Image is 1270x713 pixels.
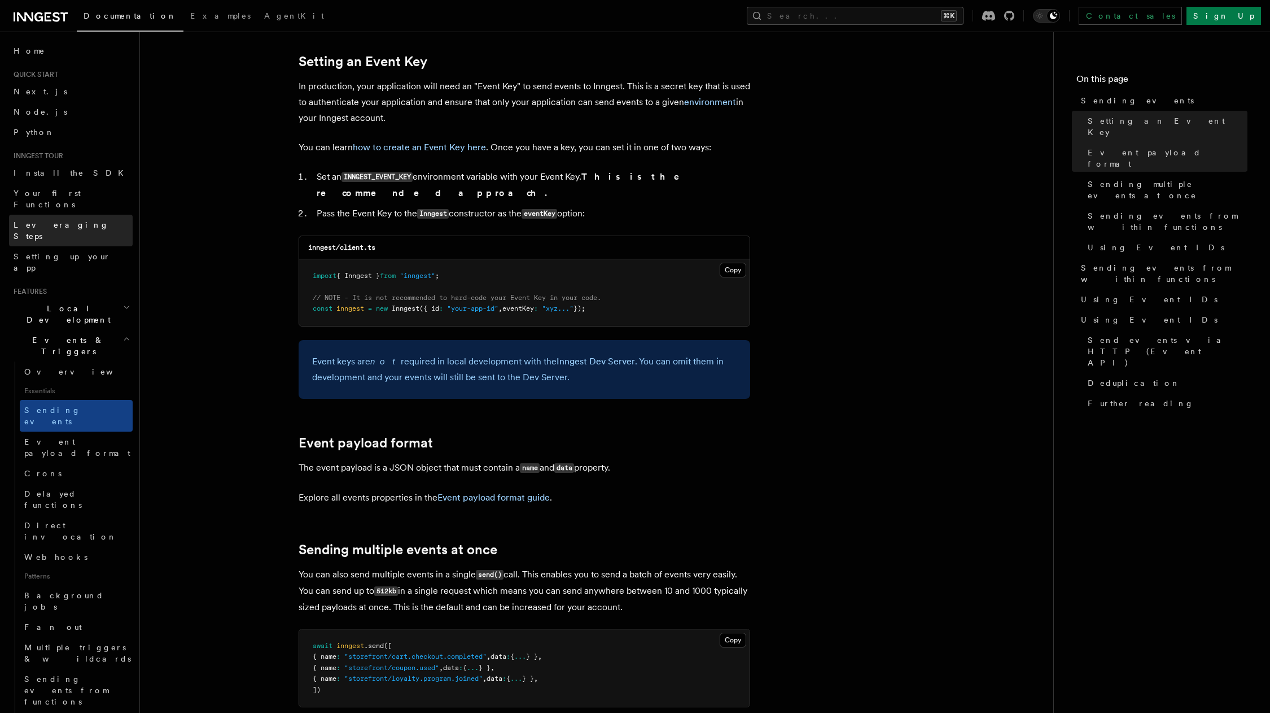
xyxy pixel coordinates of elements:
span: Setting up your app [14,252,111,272]
span: Home [14,45,45,56]
span: Leveraging Steps [14,220,109,241]
span: Local Development [9,303,123,325]
span: : [459,664,463,672]
a: Event payload format [299,435,433,451]
a: how to create an Event Key here [353,142,486,153]
a: Event payload format guide [437,492,550,503]
span: Sending events [24,406,81,426]
span: { name [313,653,336,660]
button: Search...⌘K [747,7,964,25]
span: Fan out [24,623,82,632]
code: inngest/client.ts [308,244,375,251]
code: send() [476,570,503,580]
span: Features [9,287,47,296]
span: , [491,664,494,672]
span: { name [313,675,336,682]
span: const [313,305,332,312]
a: Setting up your app [9,246,133,278]
a: Send events via HTTP (Event API) [1083,330,1247,373]
span: eventKey [502,305,534,312]
a: Setting an Event Key [1083,111,1247,142]
a: Using Event IDs [1083,237,1247,258]
span: inngest [336,642,364,650]
span: : [534,305,538,312]
span: Webhooks [24,553,87,562]
span: Node.js [14,107,67,116]
a: Sending multiple events at once [299,542,497,558]
span: : [502,675,506,682]
span: , [538,653,542,660]
h4: On this page [1076,72,1247,90]
button: Events & Triggers [9,330,133,362]
li: Set an environment variable with your Event Key. [313,169,750,201]
span: .send [364,642,384,650]
span: Event payload format [24,437,130,458]
span: "storefront/cart.checkout.completed" [344,653,487,660]
span: : [336,653,340,660]
span: data [443,664,459,672]
span: } } [479,664,491,672]
span: Sending events from within functions [1088,210,1247,233]
p: You can also send multiple events in a single call. This enables you to send a batch of events ve... [299,567,750,615]
span: data [487,675,502,682]
a: Setting an Event Key [299,54,427,69]
span: await [313,642,332,650]
a: Sending events [20,400,133,432]
p: Event keys are required in local development with the . You can omit them in development and your... [312,354,737,385]
code: eventKey [522,209,557,219]
span: Essentials [20,382,133,400]
a: Install the SDK [9,163,133,183]
span: new [376,305,388,312]
p: You can learn . Once you have a key, you can set it in one of two ways: [299,140,750,155]
span: Sending multiple events at once [1088,179,1247,201]
span: AgentKit [264,11,324,20]
p: Explore all events properties in the . [299,490,750,506]
strong: This is the recommended approach. [317,171,695,198]
span: Examples [190,11,251,20]
span: : [439,305,443,312]
span: { Inngest } [336,272,380,280]
a: Sign Up [1186,7,1261,25]
span: Patterns [20,567,133,585]
span: Overview [24,367,141,376]
span: } } [522,675,534,682]
code: INNGEST_EVENT_KEY [341,172,413,182]
span: "xyz..." [542,305,573,312]
a: Deduplication [1083,373,1247,393]
span: Sending events [1081,95,1194,106]
span: Sending events from within functions [1081,262,1247,285]
a: Overview [20,362,133,382]
span: Send events via HTTP (Event API) [1088,334,1247,368]
span: data [491,653,506,660]
span: Inngest [392,305,419,312]
span: ... [467,664,479,672]
span: , [439,664,443,672]
span: ; [435,272,439,280]
a: Using Event IDs [1076,289,1247,310]
a: Background jobs [20,585,133,617]
a: Examples [183,3,257,31]
span: { [463,664,467,672]
span: Events & Triggers [9,334,123,357]
span: "storefront/loyalty.program.joined" [344,675,483,682]
span: Python [14,128,55,137]
p: In production, your application will need an "Event Key" to send events to Inngest. This is a sec... [299,79,750,126]
span: Your first Functions [14,189,81,209]
a: Contact sales [1079,7,1182,25]
span: = [368,305,372,312]
span: ... [510,675,522,682]
a: Multiple triggers & wildcards [20,637,133,669]
span: , [483,675,487,682]
span: "your-app-id" [447,305,498,312]
kbd: ⌘K [941,10,957,21]
li: Pass the Event Key to the constructor as the option: [313,206,750,222]
span: Delayed functions [24,489,82,510]
span: Setting an Event Key [1088,115,1247,138]
a: Next.js [9,81,133,102]
code: Inngest [417,209,449,219]
span: ({ id [419,305,439,312]
span: from [380,272,396,280]
span: , [487,653,491,660]
a: environment [684,97,736,107]
a: Leveraging Steps [9,215,133,246]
